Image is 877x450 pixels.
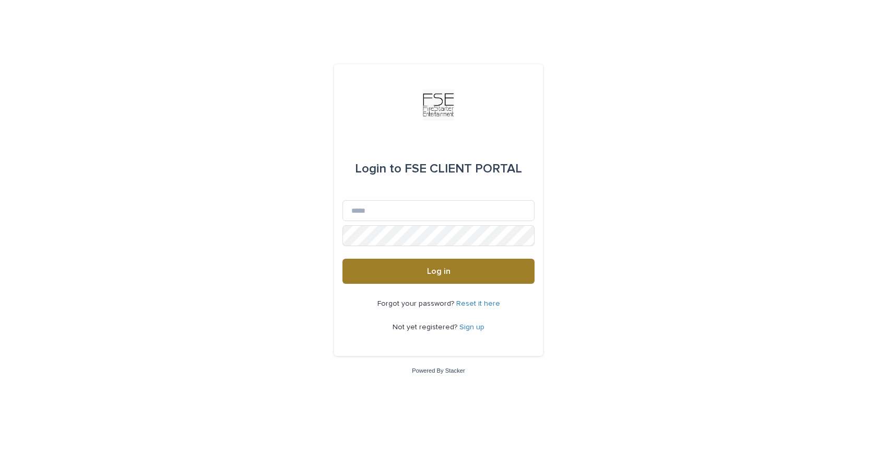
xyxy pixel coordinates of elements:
[355,163,401,175] span: Login to
[355,154,522,183] div: FSE CLIENT PORTAL
[342,259,535,284] button: Log in
[377,300,456,307] span: Forgot your password?
[393,324,459,331] span: Not yet registered?
[423,89,454,121] img: Km9EesSdRbS9ajqhBzyo
[456,300,500,307] a: Reset it here
[427,267,451,275] span: Log in
[412,367,465,374] a: Powered By Stacker
[459,324,484,331] a: Sign up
